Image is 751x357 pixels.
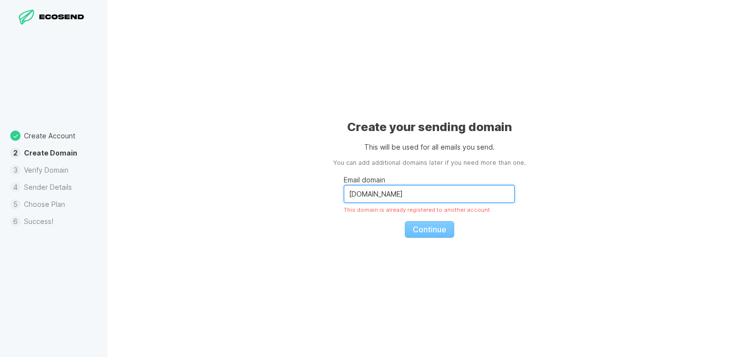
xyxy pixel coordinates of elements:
h1: Create your sending domain [347,119,512,135]
aside: You can add additional domains later if you need more than one. [333,158,526,168]
div: This domain is already registered to another account. [344,206,515,213]
p: This will be used for all emails you send. [364,142,495,152]
p: Email domain [344,175,515,185]
input: Email domain [344,185,515,203]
